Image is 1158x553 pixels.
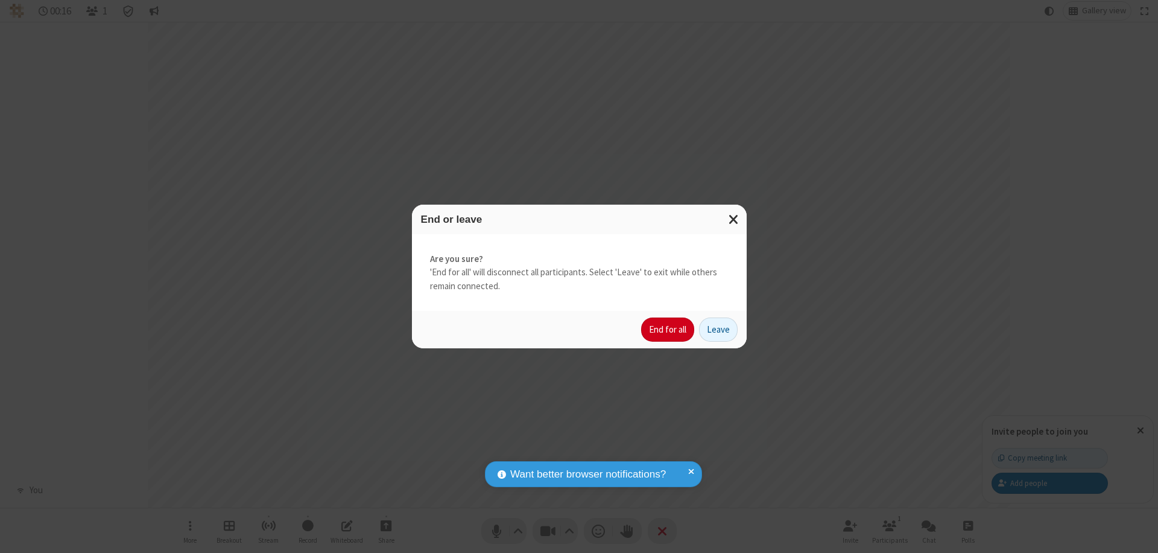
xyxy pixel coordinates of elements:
button: Close modal [721,205,747,234]
div: 'End for all' will disconnect all participants. Select 'Leave' to exit while others remain connec... [412,234,747,312]
span: Want better browser notifications? [510,467,666,482]
button: End for all [641,318,694,342]
button: Leave [699,318,738,342]
h3: End or leave [421,214,738,225]
strong: Are you sure? [430,252,729,266]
